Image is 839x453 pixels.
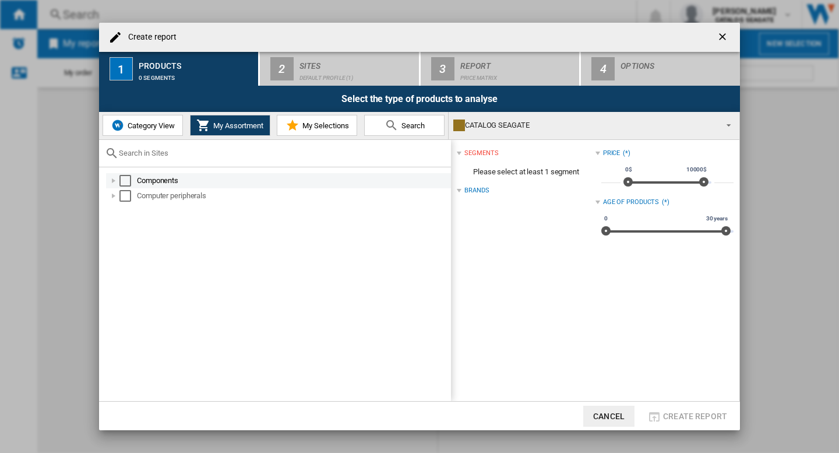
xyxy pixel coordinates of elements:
md-checkbox: Select [119,175,137,187]
span: Create report [663,412,727,421]
span: My Selections [299,121,349,130]
div: Options [621,57,735,69]
button: 4 Options [581,52,740,86]
h4: Create report [122,31,177,43]
button: 1 Products 0 segments [99,52,259,86]
button: My Assortment [190,115,270,136]
div: Price [603,149,621,158]
div: Select the type of products to analyse [99,86,740,112]
button: Search [364,115,445,136]
md-checkbox: Select [119,190,137,202]
button: Create report [644,406,731,427]
div: Components [137,175,449,187]
div: Age of products [603,198,660,207]
button: Cancel [583,406,634,427]
span: 0 [602,214,609,223]
span: Please select at least 1 segment [457,161,595,183]
button: My Selections [277,115,357,136]
button: 2 Sites Default profile (1) [260,52,420,86]
span: 30 years [704,214,729,223]
span: My Assortment [210,121,263,130]
span: Category View [125,121,175,130]
div: 4 [591,57,615,80]
div: Brands [464,186,489,195]
div: Price Matrix [460,69,575,81]
div: Sites [299,57,414,69]
div: Computer peripherals [137,190,449,202]
button: getI18NText('BUTTONS.CLOSE_DIALOG') [712,26,735,49]
button: 3 Report Price Matrix [421,52,581,86]
span: 0$ [623,165,634,174]
button: Category View [103,115,183,136]
div: CATALOG SEAGATE [453,117,716,134]
div: 1 [110,57,133,80]
div: Products [139,57,253,69]
img: wiser-icon-blue.png [111,118,125,132]
div: Default profile (1) [299,69,414,81]
div: 0 segments [139,69,253,81]
div: segments [464,149,498,158]
ng-md-icon: getI18NText('BUTTONS.CLOSE_DIALOG') [717,31,731,45]
span: 10000$ [685,165,708,174]
input: Search in Sites [119,149,445,157]
span: Search [399,121,425,130]
div: 3 [431,57,454,80]
div: 2 [270,57,294,80]
div: Report [460,57,575,69]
